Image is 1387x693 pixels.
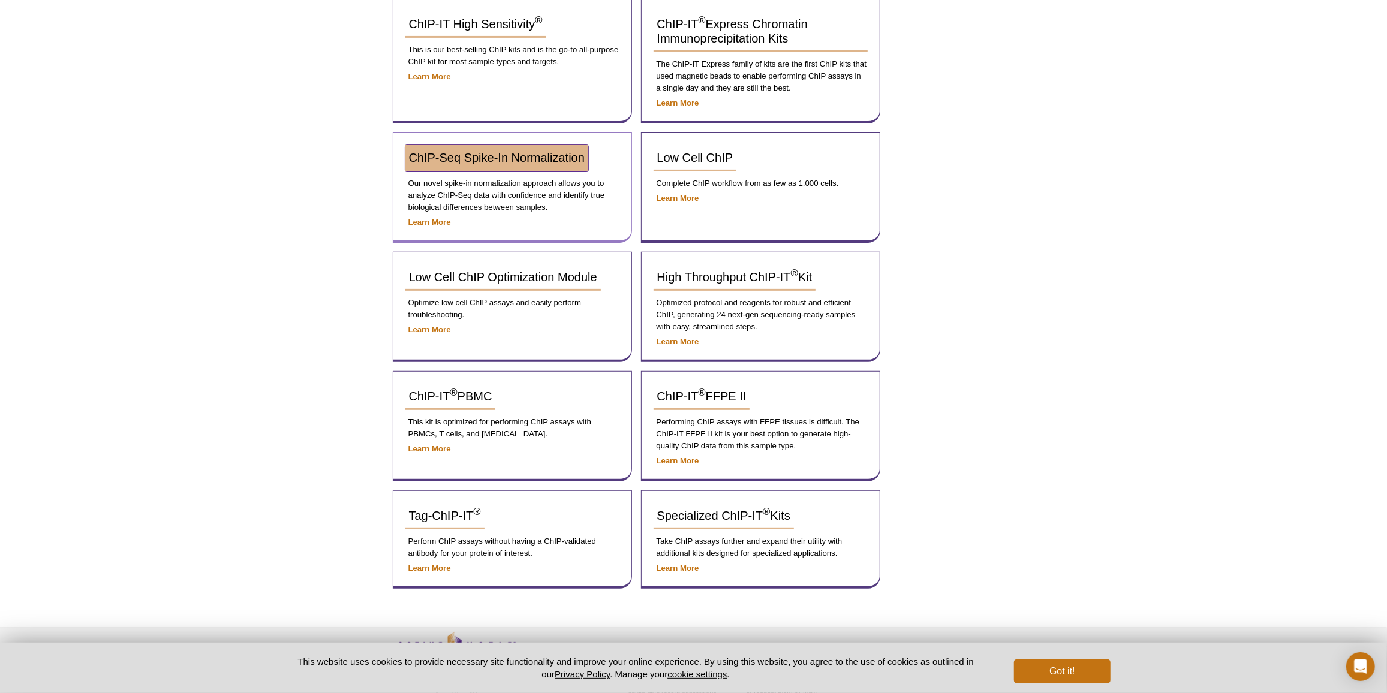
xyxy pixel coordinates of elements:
[405,503,485,529] a: Tag-ChIP-IT®
[408,325,451,334] a: Learn More
[405,535,619,559] p: Perform ChIP assays without having a ChIP-validated antibody for your protein of interest.
[408,218,451,227] a: Learn More
[1346,652,1375,681] div: Open Intercom Messenger
[791,268,798,279] sup: ®
[1014,659,1110,683] button: Got it!
[409,270,597,284] span: Low Cell ChIP Optimization Module
[277,655,995,680] p: This website uses cookies to provide necessary site functionality and improve your online experie...
[450,387,457,399] sup: ®
[657,194,699,203] a: Learn More
[535,15,542,26] sup: ®
[405,177,619,213] p: Our novel spike-in normalization approach allows you to analyze ChIP-Seq data with confidence and...
[405,44,619,68] p: This is our best-selling ChIP kits and is the go-to all-purpose ChIP kit for most sample types an...
[698,15,705,26] sup: ®
[654,384,750,410] a: ChIP-IT®FFPE II
[657,337,699,346] a: Learn More
[405,264,601,291] a: Low Cell ChIP Optimization Module
[657,456,699,465] a: Learn More
[405,297,619,321] p: Optimize low cell ChIP assays and easily perform troubleshooting.
[405,11,546,38] a: ChIP-IT High Sensitivity®
[654,58,868,94] p: The ChIP-IT Express family of kits are the first ChIP kits that used magnetic beads to enable per...
[657,98,699,107] a: Learn More
[657,151,733,164] span: Low Cell ChIP
[555,669,610,679] a: Privacy Policy
[654,177,868,189] p: Complete ChIP workflow from as few as 1,000 cells.
[657,564,699,573] a: Learn More
[654,416,868,452] p: Performing ChIP assays with FFPE tissues is difficult. The ChIP-IT FFPE II kit is your best optio...
[408,564,451,573] a: Learn More
[408,72,451,81] a: Learn More
[698,387,705,399] sup: ®
[657,390,747,403] span: ChIP-IT FFPE II
[387,628,525,677] img: Active Motif,
[408,444,451,453] a: Learn More
[405,145,588,171] a: ChIP-Seq Spike-In Normalization
[654,264,816,291] a: High Throughput ChIP-IT®Kit
[409,151,585,164] span: ChIP-Seq Spike-In Normalization
[667,669,727,679] button: cookie settings
[763,507,770,518] sup: ®
[409,390,492,403] span: ChIP-IT PBMC
[409,17,543,31] span: ChIP-IT High Sensitivity
[654,297,868,333] p: Optimized protocol and reagents for robust and efficient ChIP, generating 24 next-gen sequencing-...
[654,145,737,171] a: Low Cell ChIP
[473,507,480,518] sup: ®
[654,503,794,529] a: Specialized ChIP-IT®Kits
[409,509,481,522] span: Tag-ChIP-IT
[405,416,619,440] p: This kit is optimized for performing ChIP assays with PBMCs, T cells, and [MEDICAL_DATA].
[657,17,808,45] span: ChIP-IT Express Chromatin Immunoprecipitation Kits
[657,509,790,522] span: Specialized ChIP-IT Kits
[654,11,868,52] a: ChIP-IT®Express Chromatin Immunoprecipitation Kits
[657,270,813,284] span: High Throughput ChIP-IT Kit
[405,384,496,410] a: ChIP-IT®PBMC
[654,535,868,559] p: Take ChIP assays further and expand their utility with additional kits designed for specialized a...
